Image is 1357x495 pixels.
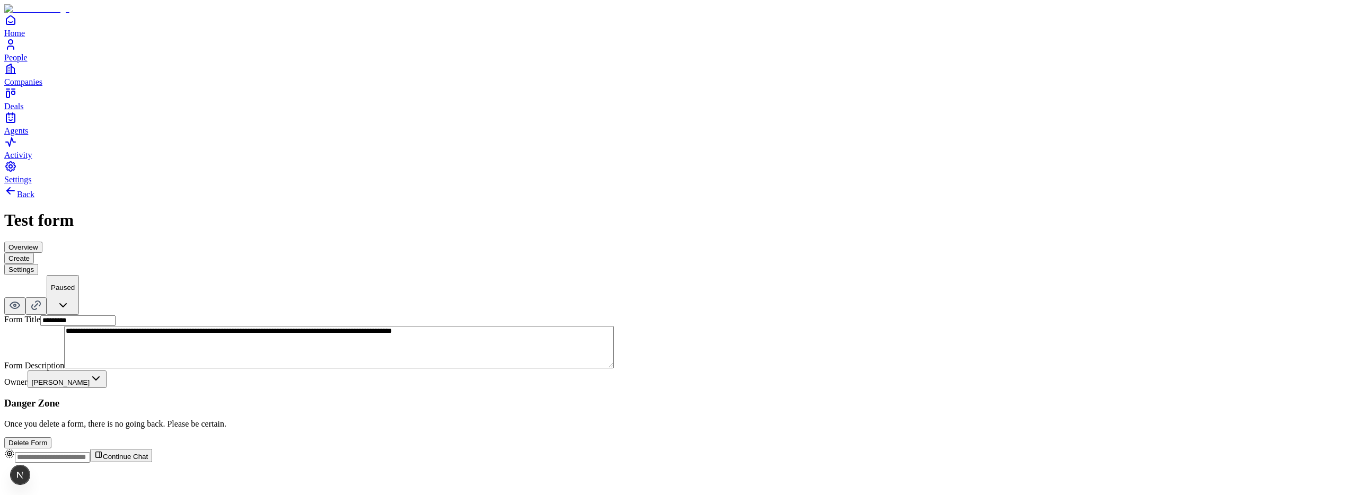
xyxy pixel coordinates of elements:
[4,4,69,14] img: Item Brain Logo
[4,210,1353,230] h1: Test form
[4,151,32,160] span: Activity
[4,190,34,199] a: Back
[4,77,42,86] span: Companies
[4,38,1353,62] a: People
[4,53,28,62] span: People
[4,126,28,135] span: Agents
[4,63,1353,86] a: Companies
[4,175,32,184] span: Settings
[4,136,1353,160] a: Activity
[4,111,1353,135] a: Agents
[4,14,1353,38] a: Home
[90,449,152,462] button: Continue Chat
[4,419,1353,429] p: Once you delete a form, there is no going back. Please be certain.
[4,160,1353,184] a: Settings
[4,437,51,448] button: Delete Form
[4,87,1353,111] a: Deals
[4,29,25,38] span: Home
[4,448,1353,463] div: Continue Chat
[4,242,42,253] button: Overview
[4,397,1353,409] h3: Danger Zone
[4,315,40,324] label: Form Title
[4,253,34,264] button: Create
[103,453,148,461] span: Continue Chat
[4,264,38,275] button: Settings
[4,102,23,111] span: Deals
[4,377,28,386] label: Owner
[4,361,64,370] label: Form Description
